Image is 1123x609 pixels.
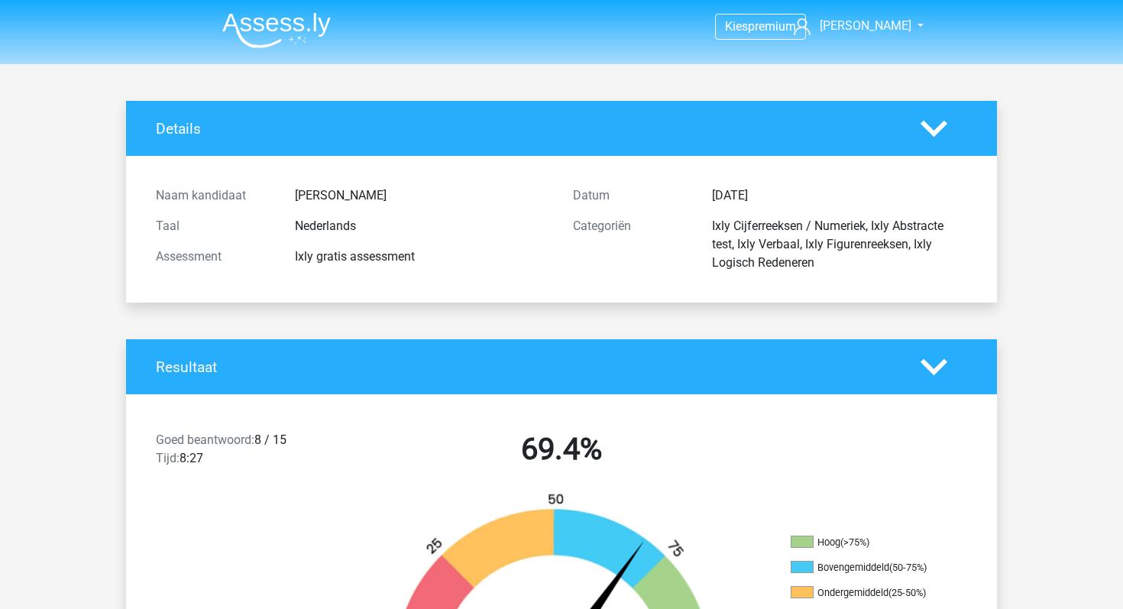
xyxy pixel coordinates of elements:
div: Ixly Cijferreeksen / Numeriek, Ixly Abstracte test, Ixly Verbaal, Ixly Figurenreeksen, Ixly Logis... [701,217,979,272]
div: [DATE] [701,186,979,205]
h4: Resultaat [156,358,898,376]
div: Taal [144,217,283,235]
span: Tijd: [156,451,180,465]
span: Goed beantwoord: [156,432,254,447]
div: 8 / 15 8:27 [144,431,353,474]
div: (25-50%) [888,587,926,598]
span: premium [748,19,796,34]
div: (>75%) [840,536,869,548]
span: Kies [725,19,748,34]
div: (50-75%) [889,562,927,573]
div: Assessment [144,248,283,266]
div: Categoriën [561,217,701,272]
li: Ondergemiddeld [791,586,943,600]
h2: 69.4% [364,431,759,468]
span: [PERSON_NAME] [820,18,911,33]
li: Bovengemiddeld [791,561,943,575]
h4: Details [156,120,898,138]
img: Assessly [222,12,331,48]
a: [PERSON_NAME] [788,17,913,35]
a: Kiespremium [716,16,805,37]
div: [PERSON_NAME] [283,186,561,205]
div: Ixly gratis assessment [283,248,561,266]
div: Datum [561,186,701,205]
div: Naam kandidaat [144,186,283,205]
li: Hoog [791,536,943,549]
div: Nederlands [283,217,561,235]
